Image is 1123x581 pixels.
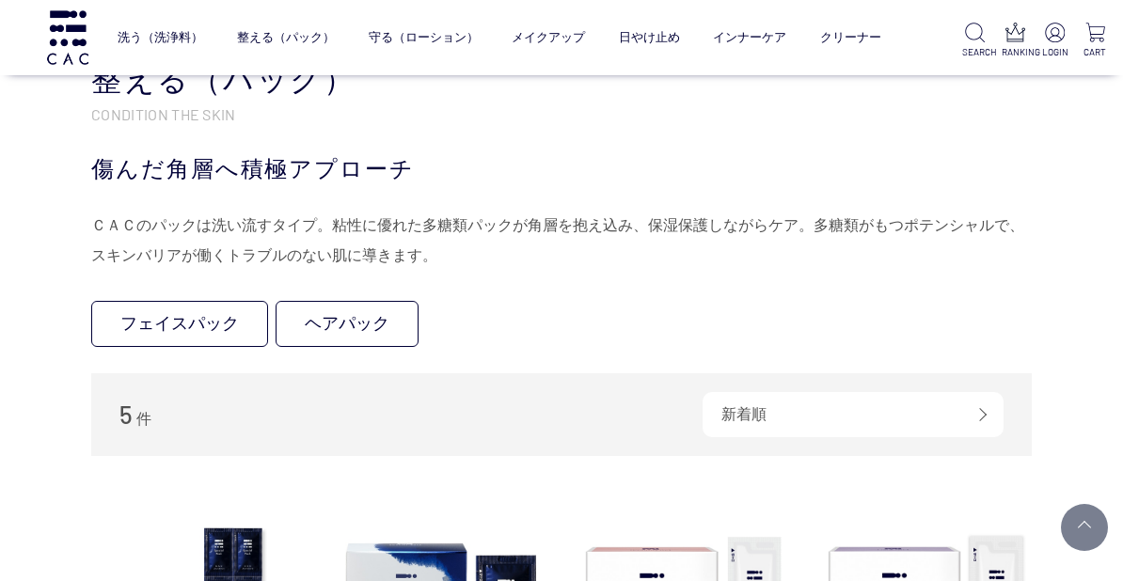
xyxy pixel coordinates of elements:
[962,45,988,59] p: SEARCH
[91,211,1032,271] div: ＣＡＣのパックは洗い流すタイプ。粘性に優れた多糖類パックが角層を抱え込み、保湿保護しながらケア。多糖類がもつポテンシャルで、スキンバリアが働くトラブルのない肌に導きます。
[703,392,1004,437] div: 新着順
[44,10,91,64] img: logo
[1083,23,1108,59] a: CART
[136,411,151,427] span: 件
[1042,45,1068,59] p: LOGIN
[1002,23,1027,59] a: RANKING
[1002,45,1027,59] p: RANKING
[369,15,479,59] a: 守る（ローション）
[91,152,1032,186] div: 傷んだ角層へ積極アプローチ
[237,15,335,59] a: 整える（パック）
[91,301,268,347] a: フェイスパック
[1083,45,1108,59] p: CART
[619,15,680,59] a: 日やけ止め
[119,400,133,429] span: 5
[276,301,419,347] a: ヘアパック
[91,60,1032,101] h1: 整える（パック）
[713,15,786,59] a: インナーケア
[118,15,203,59] a: 洗う（洗浄料）
[962,23,988,59] a: SEARCH
[512,15,585,59] a: メイクアップ
[1042,23,1068,59] a: LOGIN
[820,15,881,59] a: クリーナー
[91,104,1032,124] p: CONDITION THE SKIN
